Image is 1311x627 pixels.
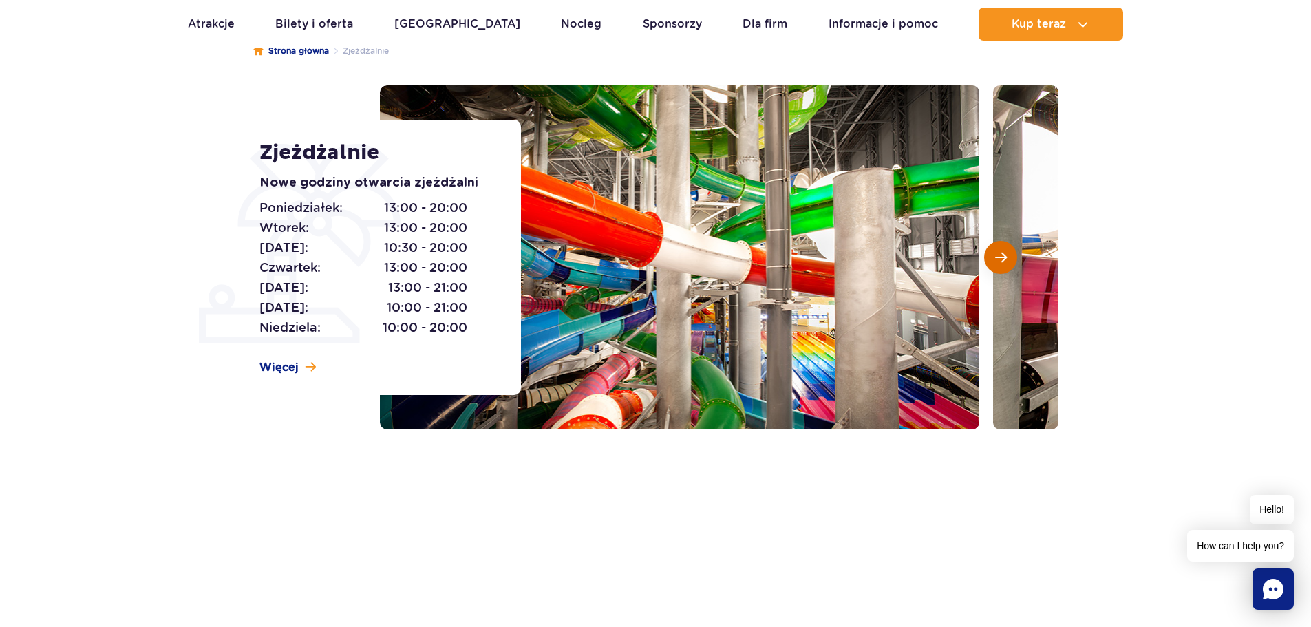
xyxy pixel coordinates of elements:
a: Bilety i oferta [275,8,353,41]
a: Informacje i pomoc [829,8,938,41]
span: [DATE]: [259,238,308,257]
a: Sponsorzy [643,8,702,41]
button: Następny slajd [984,241,1017,274]
span: 13:00 - 20:00 [384,218,467,237]
span: How can I help you? [1187,530,1294,562]
h1: Zjeżdżalnie [259,140,490,165]
span: 13:00 - 20:00 [384,258,467,277]
li: Zjeżdżalnie [329,44,389,58]
button: Kup teraz [979,8,1123,41]
span: 10:00 - 20:00 [383,318,467,337]
span: Więcej [259,360,299,375]
span: 13:00 - 20:00 [384,198,467,217]
span: Kup teraz [1012,18,1066,30]
span: 13:00 - 21:00 [388,278,467,297]
a: [GEOGRAPHIC_DATA] [394,8,520,41]
a: Atrakcje [188,8,235,41]
span: Wtorek: [259,218,309,237]
a: Dla firm [743,8,787,41]
span: 10:30 - 20:00 [384,238,467,257]
span: [DATE]: [259,298,308,317]
span: Niedziela: [259,318,321,337]
a: Więcej [259,360,316,375]
span: [DATE]: [259,278,308,297]
div: Chat [1253,568,1294,610]
span: Hello! [1250,495,1294,524]
span: 10:00 - 21:00 [387,298,467,317]
span: Poniedziałek: [259,198,343,217]
span: Czwartek: [259,258,321,277]
p: Nowe godziny otwarcia zjeżdżalni [259,173,490,193]
a: Strona główna [253,44,329,58]
a: Nocleg [561,8,601,41]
